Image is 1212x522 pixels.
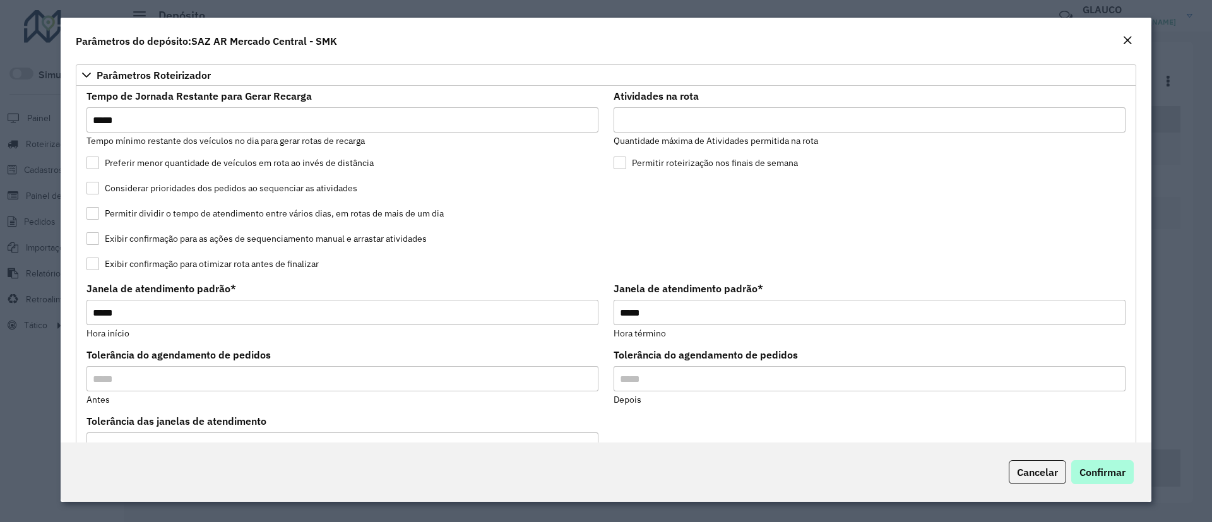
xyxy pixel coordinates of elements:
[86,347,271,362] label: Tolerância do agendamento de pedidos
[614,394,641,405] small: Depois
[1071,460,1134,484] button: Confirmar
[1079,466,1126,478] span: Confirmar
[614,328,666,339] small: Hora término
[86,182,357,195] label: Considerar prioridades dos pedidos ao sequenciar as atividades
[614,347,798,362] label: Tolerância do agendamento de pedidos
[76,64,1136,86] a: Parâmetros Roteirizador
[614,281,763,296] label: Janela de atendimento padrão
[86,157,374,170] label: Preferir menor quantidade de veículos em rota ao invés de distância
[1009,460,1066,484] button: Cancelar
[1017,466,1058,478] span: Cancelar
[614,88,699,104] label: Atividades na rota
[86,394,110,405] small: Antes
[614,157,798,170] label: Permitir roteirização nos finais de semana
[1119,33,1136,49] button: Close
[86,281,236,296] label: Janela de atendimento padrão
[86,232,427,246] label: Exibir confirmação para as ações de sequenciamento manual e arrastar atividades
[614,135,818,146] small: Quantidade máxima de Atividades permitida na rota
[1122,35,1132,45] em: Fechar
[76,33,337,49] h4: Parâmetros do depósito:SAZ AR Mercado Central - SMK
[86,88,312,104] label: Tempo de Jornada Restante para Gerar Recarga
[86,328,129,339] small: Hora início
[86,413,266,429] label: Tolerância das janelas de atendimento
[86,258,319,271] label: Exibir confirmação para otimizar rota antes de finalizar
[86,207,444,220] label: Permitir dividir o tempo de atendimento entre vários dias, em rotas de mais de um dia
[86,135,365,146] small: Tempo mínimo restante dos veículos no dia para gerar rotas de recarga
[97,70,211,80] span: Parâmetros Roteirizador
